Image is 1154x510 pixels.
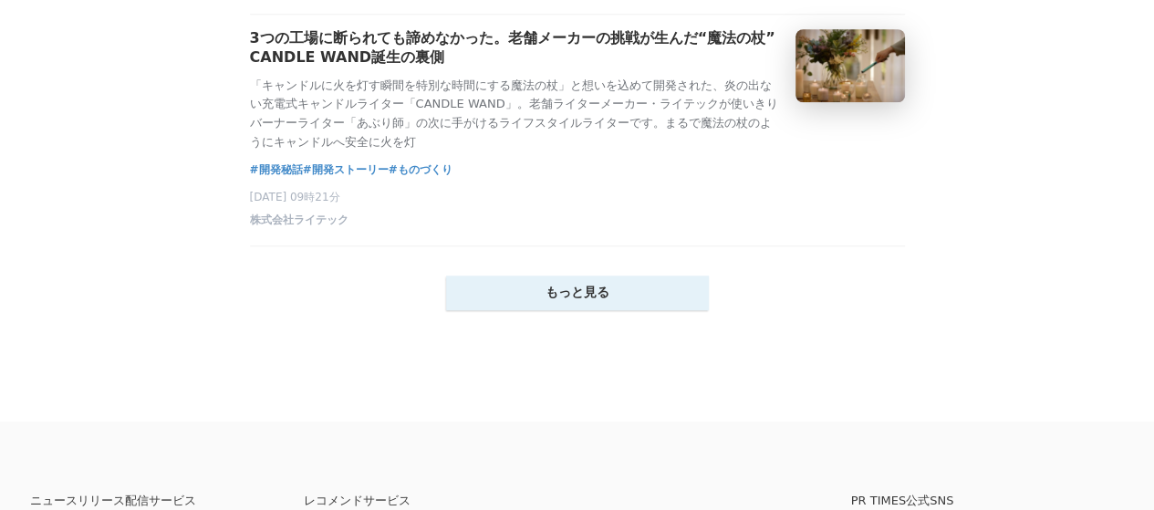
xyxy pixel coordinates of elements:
a: #開発秘話 [250,161,303,179]
p: 「キャンドルに火を灯す瞬間を特別な時間にする魔法の杖」と想いを込めて開発された、炎の出ない充電式キャンドルライター「CANDLE WAND」。老舗ライターメーカー・ライテックが使いきりバーナーラ... [250,77,781,152]
h3: 3つの工場に断られても諦めなかった。老舗メーカーの挑戦が生んだ“魔法の杖” CANDLE WAND誕生の裏側 [250,29,781,68]
a: 3つの工場に断られても諦めなかった。老舗メーカーの挑戦が生んだ“魔法の杖” CANDLE WAND誕生の裏側「キャンドルに火を灯す瞬間を特別な時間にする魔法の杖」と想いを込めて開発された、炎の出... [250,29,905,152]
span: 株式会社ライテック [250,213,348,228]
p: ニュースリリース配信サービス [30,494,304,506]
a: #開発ストーリー [303,161,389,179]
p: レコメンドサービス [304,494,577,506]
a: 株式会社ライテック [250,218,348,231]
a: #ものづくり [389,161,452,179]
p: PR TIMES公式SNS [851,494,1125,506]
button: もっと見る [446,276,709,310]
p: [DATE] 09時21分 [250,190,905,205]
